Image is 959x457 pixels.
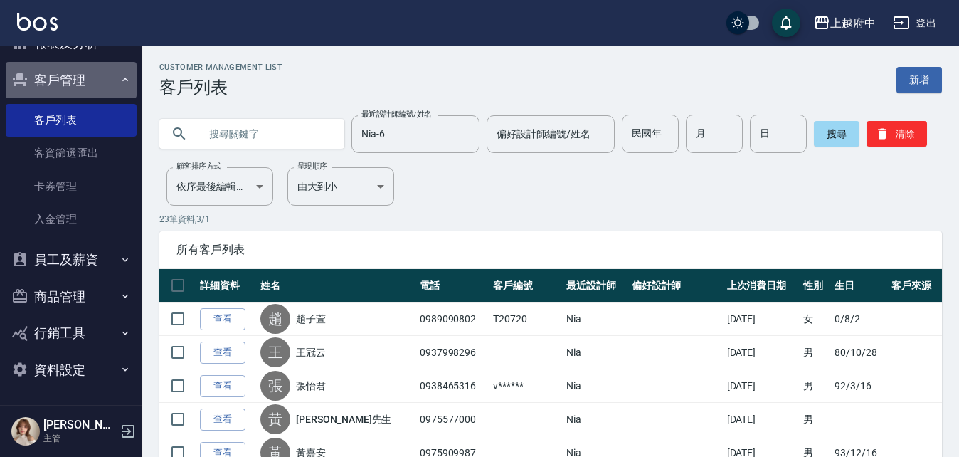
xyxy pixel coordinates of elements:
th: 姓名 [257,269,416,303]
div: 王 [260,337,290,367]
td: 0/8/2 [831,303,888,336]
td: 男 [800,336,831,369]
td: [DATE] [724,336,800,369]
label: 呈現順序 [297,161,327,172]
a: 新增 [896,67,942,93]
th: 偏好設計師 [628,269,724,303]
input: 搜尋關鍵字 [199,115,333,153]
label: 最近設計師編號/姓名 [361,109,432,120]
a: 查看 [200,375,245,397]
td: 0938465316 [416,369,489,403]
button: 登出 [887,10,942,36]
div: 趙 [260,304,290,334]
th: 客戶來源 [888,269,942,303]
a: 張怡君 [296,379,326,393]
th: 上次消費日期 [724,269,800,303]
button: 客戶管理 [6,62,137,99]
p: 23 筆資料, 3 / 1 [159,213,942,226]
th: 詳細資料 [196,269,257,303]
th: 生日 [831,269,888,303]
h5: [PERSON_NAME] [43,418,116,432]
th: 客戶編號 [489,269,563,303]
div: 上越府中 [830,14,876,32]
td: Nia [563,336,628,369]
a: 卡券管理 [6,170,137,203]
td: 80/10/28 [831,336,888,369]
td: [DATE] [724,403,800,436]
a: 查看 [200,342,245,364]
img: Person [11,417,40,446]
div: 由大到小 [287,167,394,206]
th: 性別 [800,269,831,303]
img: Logo [17,13,58,31]
th: 最近設計師 [563,269,628,303]
button: 搜尋 [814,121,859,147]
a: 趙子萱 [296,312,326,326]
button: 員工及薪資 [6,241,137,278]
td: Nia [563,303,628,336]
button: 商品管理 [6,278,137,315]
th: 電話 [416,269,489,303]
td: 92/3/16 [831,369,888,403]
td: T20720 [489,303,563,336]
a: 王冠云 [296,345,326,359]
td: 男 [800,369,831,403]
p: 主管 [43,432,116,445]
a: 客戶列表 [6,104,137,137]
div: 黃 [260,404,290,434]
h3: 客戶列表 [159,78,282,98]
div: 張 [260,371,290,401]
a: [PERSON_NAME]先生 [296,412,391,426]
button: 上越府中 [807,9,881,38]
td: 0937998296 [416,336,489,369]
a: 入金管理 [6,203,137,236]
button: 行銷工具 [6,315,137,352]
td: 0989090802 [416,303,489,336]
button: save [772,9,800,37]
a: 查看 [200,409,245,431]
label: 顧客排序方式 [176,161,221,172]
button: 資料設定 [6,352,137,389]
span: 所有客戶列表 [176,243,925,257]
td: 0975577000 [416,403,489,436]
td: 女 [800,303,831,336]
td: Nia [563,369,628,403]
a: 查看 [200,308,245,330]
td: [DATE] [724,303,800,336]
td: 男 [800,403,831,436]
div: 依序最後編輯時間 [166,167,273,206]
h2: Customer Management List [159,63,282,72]
td: Nia [563,403,628,436]
td: [DATE] [724,369,800,403]
button: 清除 [867,121,927,147]
a: 客資篩選匯出 [6,137,137,169]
